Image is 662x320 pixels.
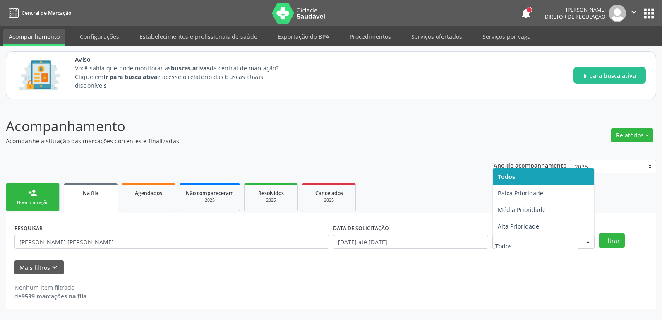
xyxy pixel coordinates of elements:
span: Diretor de regulação [545,13,606,20]
span: Alta Prioridade [498,222,539,230]
img: Imagem de CalloutCard [16,57,63,94]
img: img [609,5,626,22]
div: 2025 [308,197,350,203]
div: [PERSON_NAME] [545,6,606,13]
span: Resolvidos [258,190,284,197]
label: DATA DE SOLICITAÇÃO [333,222,389,235]
p: Acompanhamento [6,116,461,137]
button:  [626,5,642,22]
p: Você sabia que pode monitorar as da central de marcação? Clique em e acesse o relatório das busca... [75,64,294,90]
a: Acompanhamento [3,29,65,46]
div: 2025 [250,197,292,203]
span: Não compareceram [186,190,234,197]
strong: Ir para busca ativa [103,73,157,81]
div: 2025 [186,197,234,203]
span: Média Prioridade [498,206,546,214]
i: keyboard_arrow_down [50,263,59,272]
div: de [14,292,86,301]
span: Na fila [83,190,98,197]
button: Filtrar [599,233,625,248]
input: Nome, CNS [14,235,329,249]
button: Mais filtroskeyboard_arrow_down [14,260,64,275]
div: person_add [28,188,37,197]
span: Aviso [75,55,294,64]
span: Cancelados [315,190,343,197]
a: Estabelecimentos e profissionais de saúde [134,29,263,44]
strong: buscas ativas [171,64,209,72]
input: Selecione um intervalo [333,235,488,249]
label: PESQUISAR [14,222,43,235]
button: Relatórios [611,128,653,142]
a: Configurações [74,29,125,44]
button: notifications [520,7,532,19]
p: Acompanhe a situação das marcações correntes e finalizadas [6,137,461,145]
span: Baixa Prioridade [498,189,543,197]
p: Ano de acompanhamento [494,160,567,170]
i:  [629,7,638,17]
a: Serviços por vaga [477,29,537,44]
a: Central de Marcação [6,6,71,20]
span: Todos [498,173,515,180]
a: Procedimentos [344,29,397,44]
span: Ir para busca ativa [583,71,636,80]
a: Exportação do BPA [272,29,335,44]
button: apps [642,6,656,21]
a: Serviços ofertados [405,29,468,44]
strong: 9539 marcações na fila [22,292,86,300]
div: Nenhum item filtrado [14,283,86,292]
div: Nova marcação [12,200,53,206]
span: Agendados [135,190,162,197]
input: Todos [495,238,578,254]
button: Ir para busca ativa [573,67,646,84]
span: Central de Marcação [22,10,71,17]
